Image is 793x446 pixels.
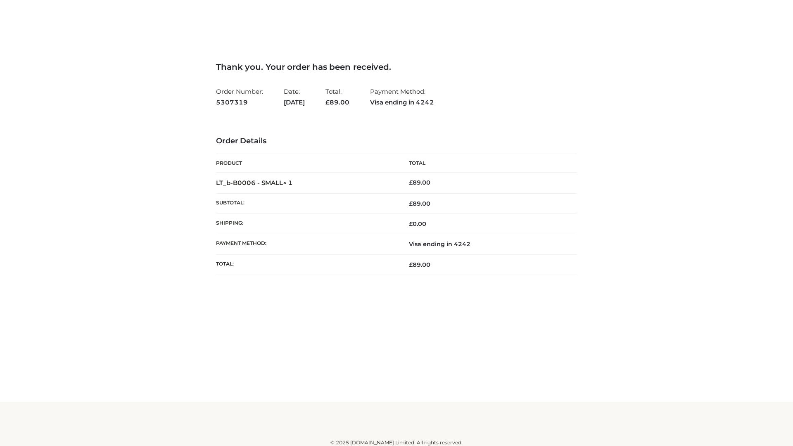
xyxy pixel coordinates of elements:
span: £ [409,261,413,268]
h3: Order Details [216,137,577,146]
span: 89.00 [409,200,430,207]
span: 89.00 [325,98,349,106]
span: £ [409,179,413,186]
li: Order Number: [216,84,263,109]
strong: Visa ending in 4242 [370,97,434,108]
th: Subtotal: [216,193,396,214]
span: £ [409,200,413,207]
bdi: 0.00 [409,220,426,228]
li: Date: [284,84,305,109]
th: Payment method: [216,234,396,254]
th: Total: [216,254,396,275]
li: Payment Method: [370,84,434,109]
th: Total [396,154,577,173]
h3: Thank you. Your order has been received. [216,62,577,72]
th: Shipping: [216,214,396,234]
th: Product [216,154,396,173]
bdi: 89.00 [409,179,430,186]
span: 89.00 [409,261,430,268]
span: £ [409,220,413,228]
strong: [DATE] [284,97,305,108]
strong: × 1 [283,179,293,187]
strong: 5307319 [216,97,263,108]
strong: LT_b-B0006 - SMALL [216,179,293,187]
td: Visa ending in 4242 [396,234,577,254]
span: £ [325,98,330,106]
li: Total: [325,84,349,109]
